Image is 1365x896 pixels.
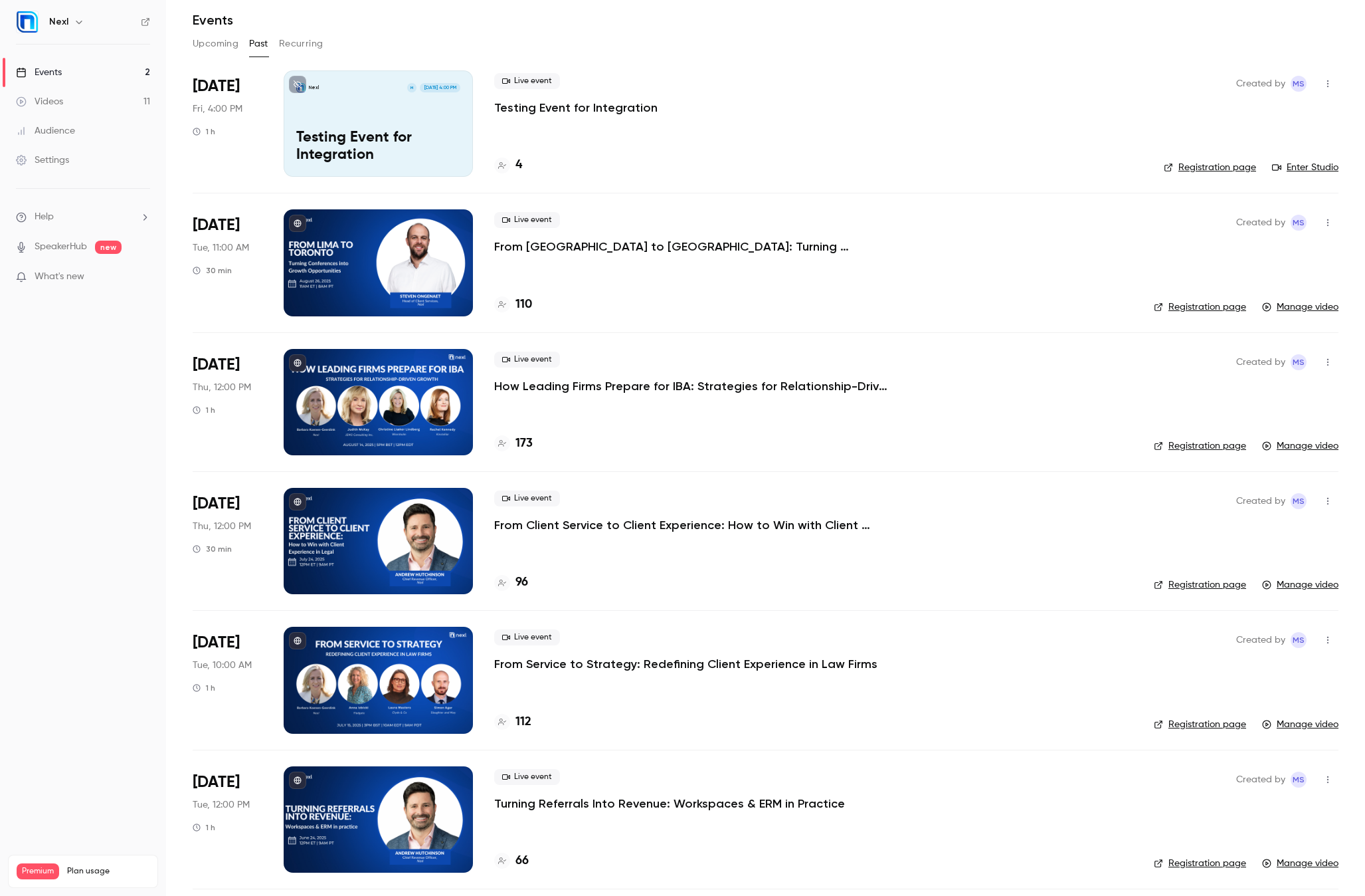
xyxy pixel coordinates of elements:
[193,798,250,812] span: Tue, 12:00 PM
[16,95,63,108] div: Videos
[1291,493,1307,509] span: Melissa Strauss
[494,352,560,368] span: Live event
[193,265,232,276] div: 30 min
[193,544,232,554] div: 30 min
[494,713,531,731] a: 112
[1236,215,1285,231] span: Created by
[1293,493,1305,509] span: MS
[494,378,893,394] a: How Leading Firms Prepare for IBA: Strategies for Relationship-Driven Growth
[494,769,560,785] span: Live event
[494,100,658,116] a: Testing Event for Integration
[309,84,319,91] p: Nexl
[407,82,417,93] div: M
[193,241,249,255] span: Tue, 11:00 AM
[1236,76,1285,92] span: Created by
[35,210,54,224] span: Help
[193,493,240,514] span: [DATE]
[1262,439,1338,453] a: Manage video
[1291,215,1307,231] span: Melissa Strauss
[17,11,38,33] img: Nexl
[1291,354,1307,370] span: Melissa Strauss
[193,209,262,316] div: Aug 26 Tue, 10:00 AM (America/Chicago)
[494,435,533,453] a: 173
[1293,76,1305,92] span: MS
[284,70,473,177] a: Testing Event for IntegrationNexlM[DATE] 4:00 PMTesting Event for Integration
[249,33,268,55] button: Past
[515,435,533,453] h4: 173
[193,126,215,137] div: 1 h
[193,766,262,873] div: Jun 24 Tue, 11:00 AM (America/Chicago)
[1154,300,1246,314] a: Registration page
[193,683,215,693] div: 1 h
[16,154,69,167] div: Settings
[193,12,233,28] h1: Events
[1293,354,1305,370] span: MS
[193,381,251,394] span: Thu, 12:00 PM
[1154,439,1246,453] a: Registration page
[1293,772,1305,788] span: MS
[193,405,215,415] div: 1 h
[296,130,460,164] p: Testing Event for Integration
[494,212,560,228] span: Live event
[193,76,240,97] span: [DATE]
[1164,161,1256,174] a: Registration page
[134,271,150,283] iframe: Noticeable Trigger
[193,627,262,733] div: Jul 15 Tue, 9:00 AM (America/Chicago)
[1154,718,1246,731] a: Registration page
[515,574,528,592] h4: 96
[1272,161,1338,174] a: Enter Studio
[16,124,75,138] div: Audience
[193,772,240,793] span: [DATE]
[494,296,532,314] a: 110
[193,520,251,533] span: Thu, 12:00 PM
[494,491,560,506] span: Live event
[193,33,238,55] button: Upcoming
[494,73,560,89] span: Live event
[193,215,240,236] span: [DATE]
[494,239,893,255] a: From [GEOGRAPHIC_DATA] to [GEOGRAPHIC_DATA]: Turning Conferences into Growth Opportunities
[193,354,240,376] span: [DATE]
[515,852,529,870] h4: 66
[1262,578,1338,592] a: Manage video
[1236,354,1285,370] span: Created by
[279,33,323,55] button: Recurring
[494,156,522,174] a: 4
[494,656,877,672] a: From Service to Strategy: Redefining Client Experience in Law Firms
[49,15,68,29] h6: Nexl
[1154,578,1246,592] a: Registration page
[1293,215,1305,231] span: MS
[193,822,215,833] div: 1 h
[1154,857,1246,870] a: Registration page
[17,863,59,879] span: Premium
[494,629,560,645] span: Live event
[16,210,150,224] li: help-dropdown-opener
[1262,718,1338,731] a: Manage video
[1291,76,1307,92] span: Melissa Strauss
[1236,632,1285,648] span: Created by
[16,66,62,79] div: Events
[67,866,149,877] span: Plan usage
[515,296,532,314] h4: 110
[35,270,84,284] span: What's new
[1291,772,1307,788] span: Melissa Strauss
[1262,300,1338,314] a: Manage video
[515,156,522,174] h4: 4
[193,659,252,672] span: Tue, 10:00 AM
[420,83,460,92] span: [DATE] 4:00 PM
[1236,493,1285,509] span: Created by
[515,713,531,731] h4: 112
[1293,632,1305,648] span: MS
[1236,772,1285,788] span: Created by
[193,349,262,455] div: Aug 14 Thu, 11:00 AM (America/Chicago)
[494,517,893,533] a: From Client Service to Client Experience: How to Win with Client Experience in Legal
[494,796,845,812] a: Turning Referrals Into Revenue: Workspaces & ERM in Practice
[193,488,262,594] div: Jul 24 Thu, 11:00 AM (America/Chicago)
[35,240,87,254] a: SpeakerHub
[1291,632,1307,648] span: Melissa Strauss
